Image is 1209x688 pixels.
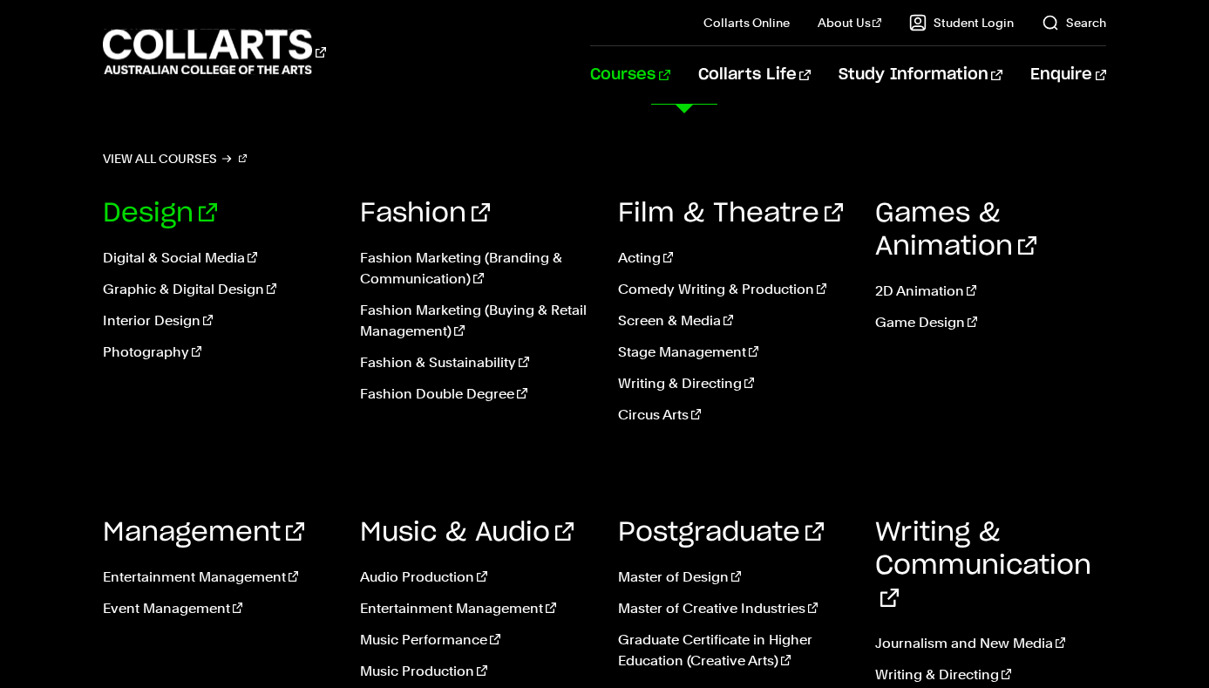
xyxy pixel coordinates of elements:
[360,598,591,619] a: Entertainment Management
[875,312,1106,333] a: Game Design
[909,14,1014,31] a: Student Login
[103,567,334,588] a: Entertainment Management
[360,567,591,588] a: Audio Production
[103,201,217,227] a: Design
[103,520,304,546] a: Management
[360,201,490,227] a: Fashion
[103,342,334,363] a: Photography
[698,46,811,104] a: Collarts Life
[618,279,849,300] a: Comedy Writing & Production
[618,630,849,671] a: Graduate Certificate in Higher Education (Creative Arts)
[360,661,591,682] a: Music Production
[103,248,334,269] a: Digital & Social Media
[360,520,574,546] a: Music & Audio
[875,664,1106,685] a: Writing & Directing
[360,630,591,651] a: Music Performance
[618,248,849,269] a: Acting
[875,281,1106,302] a: 2D Animation
[360,384,591,405] a: Fashion Double Degree
[703,14,790,31] a: Collarts Online
[875,201,1036,260] a: Games & Animation
[618,520,824,546] a: Postgraduate
[618,373,849,394] a: Writing & Directing
[103,279,334,300] a: Graphic & Digital Design
[875,520,1091,612] a: Writing & Communication
[618,310,849,331] a: Screen & Media
[839,46,1002,104] a: Study Information
[875,633,1106,654] a: Journalism and New Media
[818,14,882,31] a: About Us
[1042,14,1106,31] a: Search
[1030,46,1106,104] a: Enquire
[618,342,849,363] a: Stage Management
[360,352,591,373] a: Fashion & Sustainability
[103,146,248,171] a: View all courses
[618,598,849,619] a: Master of Creative Industries
[618,201,843,227] a: Film & Theatre
[360,300,591,342] a: Fashion Marketing (Buying & Retail Management)
[103,27,326,77] div: Go to homepage
[103,310,334,331] a: Interior Design
[618,567,849,588] a: Master of Design
[360,248,591,290] a: Fashion Marketing (Branding & Communication)
[103,598,334,619] a: Event Management
[590,46,669,104] a: Courses
[618,405,849,426] a: Circus Arts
